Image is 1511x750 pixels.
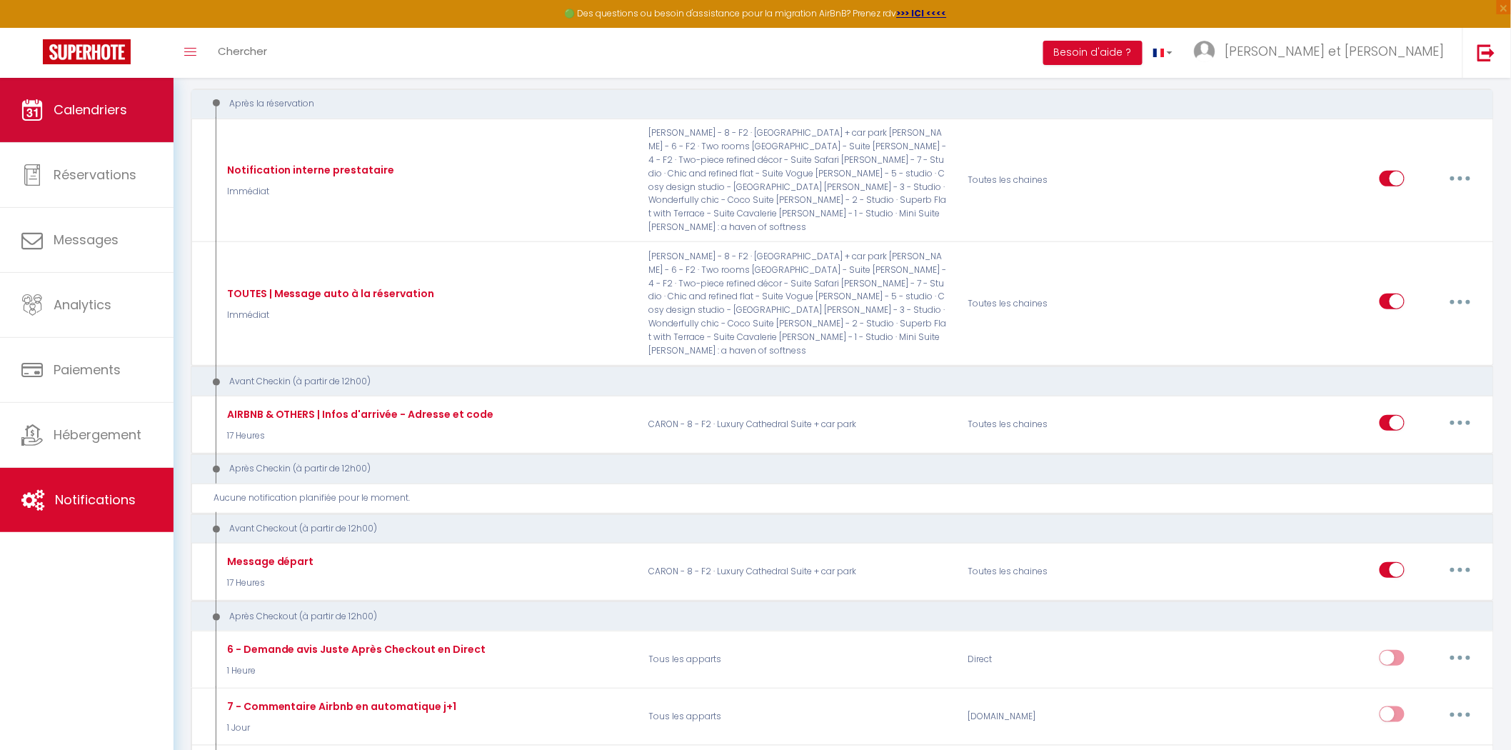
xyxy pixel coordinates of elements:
[224,576,314,590] p: 17 Heures
[1225,42,1445,60] span: [PERSON_NAME] et [PERSON_NAME]
[1183,28,1462,78] a: ... [PERSON_NAME] et [PERSON_NAME]
[224,162,395,178] div: Notification interne prestataire
[54,426,141,444] span: Hébergement
[958,696,1171,737] div: [DOMAIN_NAME]
[43,39,131,64] img: Super Booking
[1194,41,1215,62] img: ...
[224,185,395,199] p: Immédiat
[958,250,1171,358] div: Toutes les chaines
[207,28,278,78] a: Chercher
[1477,44,1495,61] img: logout
[639,250,958,358] p: [PERSON_NAME] - 8 - F2 · [GEOGRAPHIC_DATA] + car park [PERSON_NAME] - 6 - F2 · Two rooms [GEOGRAP...
[224,664,486,678] p: 1 Heure
[639,404,958,446] p: CARON - 8 - F2 · Luxury Cathedral Suite + car park
[54,361,121,379] span: Paiements
[204,522,1455,536] div: Avant Checkout (à partir de 12h00)
[204,610,1455,624] div: Après Checkout (à partir de 12h00)
[224,699,457,714] div: 7 - Commentaire Airbnb en automatique j+1
[639,551,958,593] p: CARON - 8 - F2 · Luxury Cathedral Suite + car park
[55,491,136,509] span: Notifications
[958,126,1171,234] div: Toutes les chaines
[639,696,958,737] p: Tous les apparts
[224,641,486,657] div: 6 - Demande avis Juste Après Checkout en Direct
[639,639,958,681] p: Tous les apparts
[224,429,494,443] p: 17 Heures
[224,406,494,422] div: AIRBNB & OTHERS | Infos d'arrivée - Adresse et code
[204,375,1455,389] div: Avant Checkin (à partir de 12h00)
[204,97,1455,111] div: Après la réservation
[224,309,435,322] p: Immédiat
[54,231,119,249] span: Messages
[54,166,136,184] span: Réservations
[204,462,1455,476] div: Après Checkin (à partir de 12h00)
[214,491,1481,505] div: Aucune notification planifiée pour le moment.
[218,44,267,59] span: Chercher
[1043,41,1143,65] button: Besoin d'aide ?
[54,296,111,314] span: Analytics
[54,101,127,119] span: Calendriers
[958,551,1171,593] div: Toutes les chaines
[639,126,958,234] p: [PERSON_NAME] - 8 - F2 · [GEOGRAPHIC_DATA] + car park [PERSON_NAME] - 6 - F2 · Two rooms [GEOGRAP...
[224,554,314,569] div: Message départ
[224,286,435,301] div: TOUTES | Message auto à la réservation
[224,721,457,735] p: 1 Jour
[958,639,1171,681] div: Direct
[897,7,947,19] a: >>> ICI <<<<
[958,404,1171,446] div: Toutes les chaines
